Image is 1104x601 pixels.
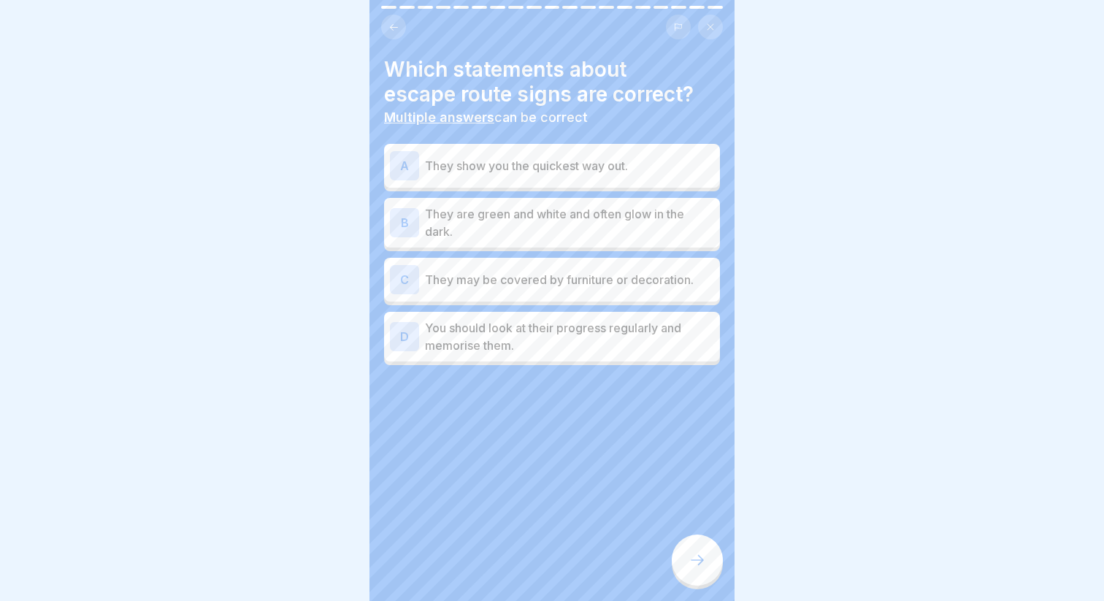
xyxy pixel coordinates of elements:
[425,271,714,288] p: They may be covered by furniture or decoration.
[425,157,714,175] p: They show you the quickest way out.
[384,110,720,126] p: can be correct
[390,265,419,294] div: C
[390,322,419,351] div: D
[390,208,419,237] div: B
[384,110,494,125] b: Multiple answers
[384,57,720,107] h4: Which statements about escape route signs are correct?
[425,319,714,354] p: You should look at their progress regularly and memorise them.
[425,205,714,240] p: They are green and white and often glow in the dark.
[390,151,419,180] div: A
